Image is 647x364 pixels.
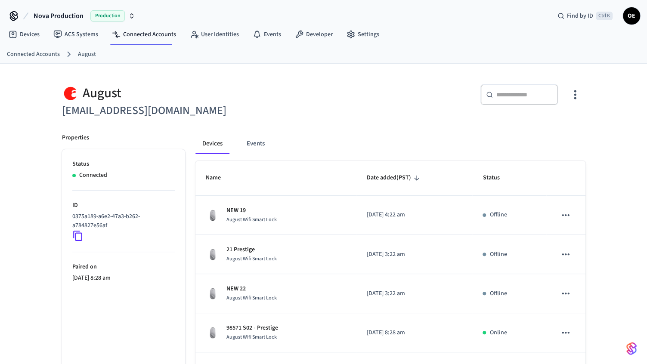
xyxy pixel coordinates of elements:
button: OE [623,7,640,25]
p: NEW 22 [226,284,277,293]
button: Events [240,133,272,154]
img: SeamLogoGradient.69752ec5.svg [626,342,637,355]
p: 21 Prestige [226,245,277,254]
p: Connected [79,171,107,180]
p: Properties [62,133,89,142]
button: Devices [195,133,229,154]
span: August Wifi Smart Lock [226,294,277,302]
p: Offline [489,289,507,298]
h6: [EMAIL_ADDRESS][DOMAIN_NAME] [62,102,319,120]
p: NEW 19 [226,206,277,215]
span: Status [483,171,511,185]
span: Date added(PST) [367,171,422,185]
img: August Wifi Smart Lock 3rd Gen, Silver, Front [206,326,220,339]
a: Developer [288,27,340,42]
span: Nova Production [34,11,84,21]
a: ACS Systems [46,27,105,42]
img: August Wifi Smart Lock 3rd Gen, Silver, Front [206,287,220,300]
span: OE [624,8,639,24]
span: August Wifi Smart Lock [226,255,277,262]
img: August Wifi Smart Lock 3rd Gen, Silver, Front [206,208,220,222]
p: Paired on [72,262,175,271]
p: 0375a189-a6e2-47a3-b262-a784827e56af [72,212,171,230]
p: 98571 S02 - Prestige [226,324,278,333]
a: User Identities [183,27,246,42]
img: August Logo, Square [62,84,79,102]
a: Connected Accounts [7,50,60,59]
p: [DATE] 8:28 am [367,328,462,337]
p: Offline [489,250,507,259]
p: [DATE] 8:28 am [72,274,175,283]
a: August [78,50,96,59]
p: Status [72,160,175,169]
span: Name [206,171,232,185]
a: Devices [2,27,46,42]
span: Find by ID [567,12,593,20]
a: Settings [340,27,386,42]
span: Ctrl K [596,12,613,20]
div: August [62,84,319,102]
p: [DATE] 3:22 am [367,289,462,298]
span: Production [90,10,125,22]
a: Events [246,27,288,42]
p: Online [489,328,507,337]
img: August Wifi Smart Lock 3rd Gen, Silver, Front [206,247,220,261]
p: [DATE] 3:22 am [367,250,462,259]
div: Find by IDCtrl K [551,8,619,24]
div: connected account tabs [195,133,585,154]
p: Offline [489,210,507,219]
p: [DATE] 4:22 am [367,210,462,219]
span: August Wifi Smart Lock [226,333,277,341]
a: Connected Accounts [105,27,183,42]
p: ID [72,201,175,210]
span: August Wifi Smart Lock [226,216,277,223]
